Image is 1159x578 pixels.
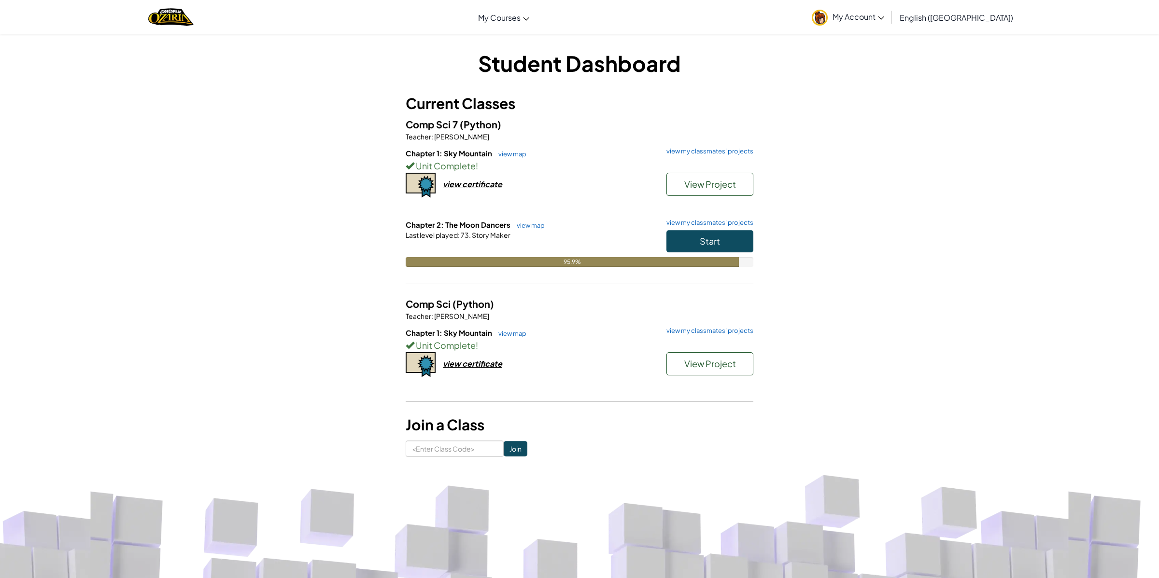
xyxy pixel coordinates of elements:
[406,132,431,141] span: Teacher
[812,10,828,26] img: avatar
[406,312,431,320] span: Teacher
[460,231,471,239] span: 73.
[666,230,753,252] button: Start
[666,173,753,196] button: View Project
[406,179,502,189] a: view certificate
[476,340,478,351] span: !
[473,4,534,30] a: My Courses
[807,2,889,32] a: My Account
[406,358,502,369] a: view certificate
[406,414,753,436] h3: Join a Class
[431,132,433,141] span: :
[471,231,510,239] span: Story Maker
[478,13,521,23] span: My Courses
[494,330,526,337] a: view map
[406,298,452,310] span: Comp Sci
[433,312,489,320] span: [PERSON_NAME]
[666,352,753,375] button: View Project
[406,48,753,78] h1: Student Dashboard
[431,312,433,320] span: :
[494,150,526,158] a: view map
[895,4,1018,30] a: English ([GEOGRAPHIC_DATA])
[662,328,753,334] a: view my classmates' projects
[476,160,478,171] span: !
[406,118,460,130] span: Comp Sci 7
[406,440,504,457] input: <Enter Class Code>
[433,132,489,141] span: [PERSON_NAME]
[700,235,720,247] span: Start
[406,173,436,198] img: certificate-icon.png
[414,160,476,171] span: Unit Complete
[148,7,193,27] a: Ozaria by CodeCombat logo
[406,328,494,337] span: Chapter 1: Sky Mountain
[833,12,884,22] span: My Account
[900,13,1013,23] span: English ([GEOGRAPHIC_DATA])
[406,93,753,114] h3: Current Classes
[406,220,512,229] span: Chapter 2: The Moon Dancers
[148,7,193,27] img: Home
[406,231,458,239] span: Last level played
[684,358,736,369] span: View Project
[504,441,527,456] input: Join
[662,148,753,154] a: view my classmates' projects
[662,220,753,226] a: view my classmates' projects
[443,358,502,369] div: view certificate
[406,352,436,377] img: certificate-icon.png
[684,179,736,190] span: View Project
[512,221,545,229] a: view map
[443,179,502,189] div: view certificate
[460,118,501,130] span: (Python)
[406,257,739,267] div: 95.9%
[452,298,494,310] span: (Python)
[458,231,460,239] span: :
[406,149,494,158] span: Chapter 1: Sky Mountain
[414,340,476,351] span: Unit Complete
